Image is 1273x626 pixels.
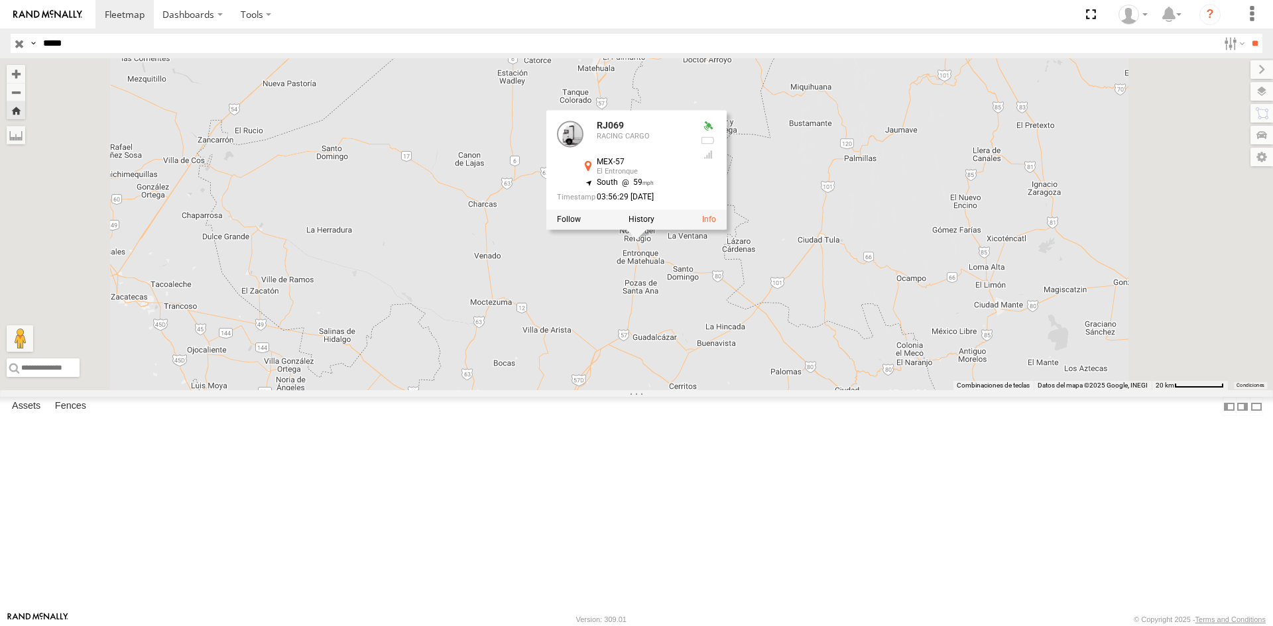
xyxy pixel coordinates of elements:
div: No battery health information received from this device. [700,135,716,146]
div: El Entronque [597,168,690,176]
div: MEX-57 [597,158,690,166]
div: RJ069 [597,121,690,130]
div: Valid GPS Fix [700,121,716,131]
a: Visit our Website [7,613,68,626]
span: 20 km [1156,382,1174,389]
div: Last Event GSM Signal Strength [700,150,716,160]
label: Hide Summary Table [1250,397,1263,416]
button: Escala del mapa: 20 km por 71 píxeles [1152,381,1228,390]
button: Zoom in [7,65,25,83]
label: Measure [7,126,25,144]
label: Dock Summary Table to the Right [1236,397,1249,416]
label: Realtime tracking of Asset [557,215,581,224]
a: Condiciones (se abre en una nueva pestaña) [1237,383,1264,388]
div: Version: 309.01 [576,615,627,623]
button: Zoom out [7,83,25,101]
label: Assets [5,397,47,416]
label: Map Settings [1250,148,1273,166]
i: ? [1199,4,1221,25]
button: Arrastra el hombrecito naranja al mapa para abrir Street View [7,325,33,352]
span: Datos del mapa ©2025 Google, INEGI [1038,382,1148,389]
span: 59 [618,178,654,187]
span: South [597,178,618,187]
button: Zoom Home [7,101,25,119]
label: Dock Summary Table to the Left [1223,397,1236,416]
div: Sebastian Velez [1114,5,1152,25]
label: Search Query [28,34,38,53]
label: Fences [48,397,93,416]
a: Terms and Conditions [1195,615,1266,623]
button: Combinaciones de teclas [957,381,1030,390]
img: rand-logo.svg [13,10,82,19]
label: Search Filter Options [1219,34,1247,53]
div: Date/time of location update [557,193,690,201]
div: © Copyright 2025 - [1134,615,1266,623]
label: View Asset History [629,215,654,224]
a: View Asset Details [702,215,716,224]
div: RACING CARGO [597,132,690,140]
